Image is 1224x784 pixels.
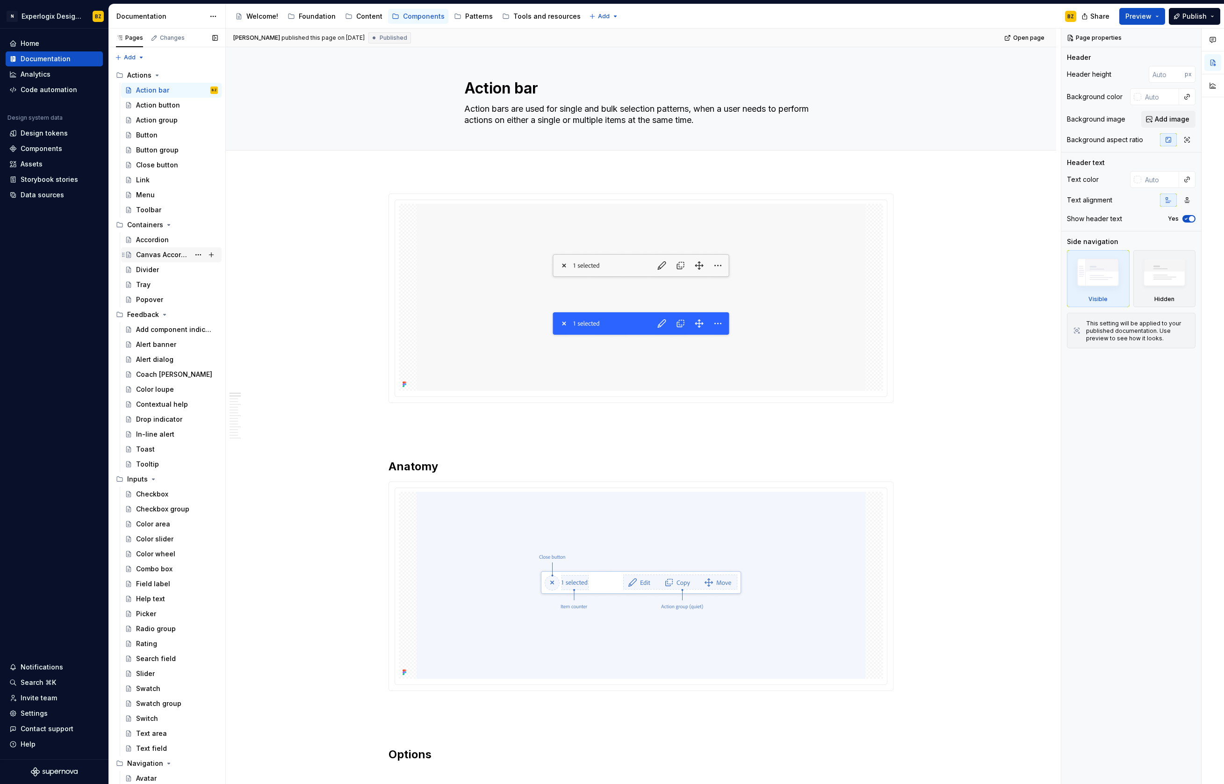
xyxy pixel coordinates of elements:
a: Settings [6,706,103,721]
div: Visible [1088,295,1108,303]
a: Action group [121,113,222,128]
div: Button [136,130,158,140]
div: Toast [136,445,155,454]
span: [PERSON_NAME] [233,34,280,42]
div: Color loupe [136,385,174,394]
button: Preview [1119,8,1165,25]
a: Text field [121,741,222,756]
div: Invite team [21,693,57,703]
div: Navigation [127,759,163,768]
div: Settings [21,709,48,718]
a: Tray [121,277,222,292]
div: Alert dialog [136,355,173,364]
div: Swatch group [136,699,181,708]
div: Text alignment [1067,195,1112,205]
button: Help [6,737,103,752]
div: Code automation [21,85,77,94]
a: Content [341,9,386,24]
div: Action bar [136,86,169,95]
a: Search field [121,651,222,666]
div: Background image [1067,115,1125,124]
svg: Supernova Logo [31,767,78,777]
div: N [7,11,18,22]
a: Popover [121,292,222,307]
div: Components [403,12,445,21]
a: Text area [121,726,222,741]
span: Open page [1013,34,1044,42]
div: Close button [136,160,178,170]
div: Design tokens [21,129,68,138]
div: BZ [212,86,217,95]
a: Home [6,36,103,51]
div: In-line alert [136,430,174,439]
span: Add image [1155,115,1189,124]
a: Checkbox [121,487,222,502]
div: Action group [136,115,178,125]
a: Alert banner [121,337,222,352]
div: Storybook stories [21,175,78,184]
a: Foundation [284,9,339,24]
div: Inputs [127,475,148,484]
a: Contextual help [121,397,222,412]
div: Page tree [231,7,584,26]
span: Add [598,13,610,20]
div: Help text [136,594,165,604]
a: Toast [121,442,222,457]
div: Add component indicator [136,325,213,334]
button: NExperlogix Design SystemBZ [2,6,107,26]
div: Navigation [112,756,222,771]
div: Actions [112,68,222,83]
div: Containers [112,217,222,232]
div: Welcome! [246,12,278,21]
div: Pages [116,34,143,42]
div: Avatar [136,774,157,783]
a: Tools and resources [498,9,584,24]
a: Action barBZ [121,83,222,98]
div: published this page on [DATE] [281,34,365,42]
a: Color area [121,517,222,532]
div: Popover [136,295,163,304]
div: Documentation [116,12,205,21]
a: Action button [121,98,222,113]
div: Action button [136,101,180,110]
a: Analytics [6,67,103,82]
a: Field label [121,576,222,591]
a: Switch [121,711,222,726]
div: Documentation [21,54,71,64]
a: Picker [121,606,222,621]
div: Canvas Accordion [136,250,190,259]
a: Help text [121,591,222,606]
div: Coach [PERSON_NAME] [136,370,212,379]
div: Picker [136,609,156,619]
div: Tray [136,280,151,289]
div: Field label [136,579,170,589]
div: Search field [136,654,176,663]
a: Slider [121,666,222,681]
div: Search ⌘K [21,678,56,687]
div: BZ [1067,13,1074,20]
a: Link [121,173,222,187]
div: Divider [136,265,159,274]
div: Switch [136,714,158,723]
div: Home [21,39,39,48]
input: Auto [1149,66,1185,83]
a: Color wheel [121,547,222,561]
div: Hidden [1133,250,1196,307]
div: Side navigation [1067,237,1118,246]
div: Button group [136,145,179,155]
div: Inputs [112,472,222,487]
div: Color wheel [136,549,175,559]
div: Components [21,144,62,153]
div: Visible [1067,250,1130,307]
a: Components [6,141,103,156]
span: Publish [1182,12,1207,21]
a: Rating [121,636,222,651]
div: Rating [136,639,157,648]
a: Toolbar [121,202,222,217]
div: Analytics [21,70,50,79]
div: Actions [127,71,151,80]
div: Swatch [136,684,160,693]
div: Changes [160,34,185,42]
div: Text area [136,729,167,738]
